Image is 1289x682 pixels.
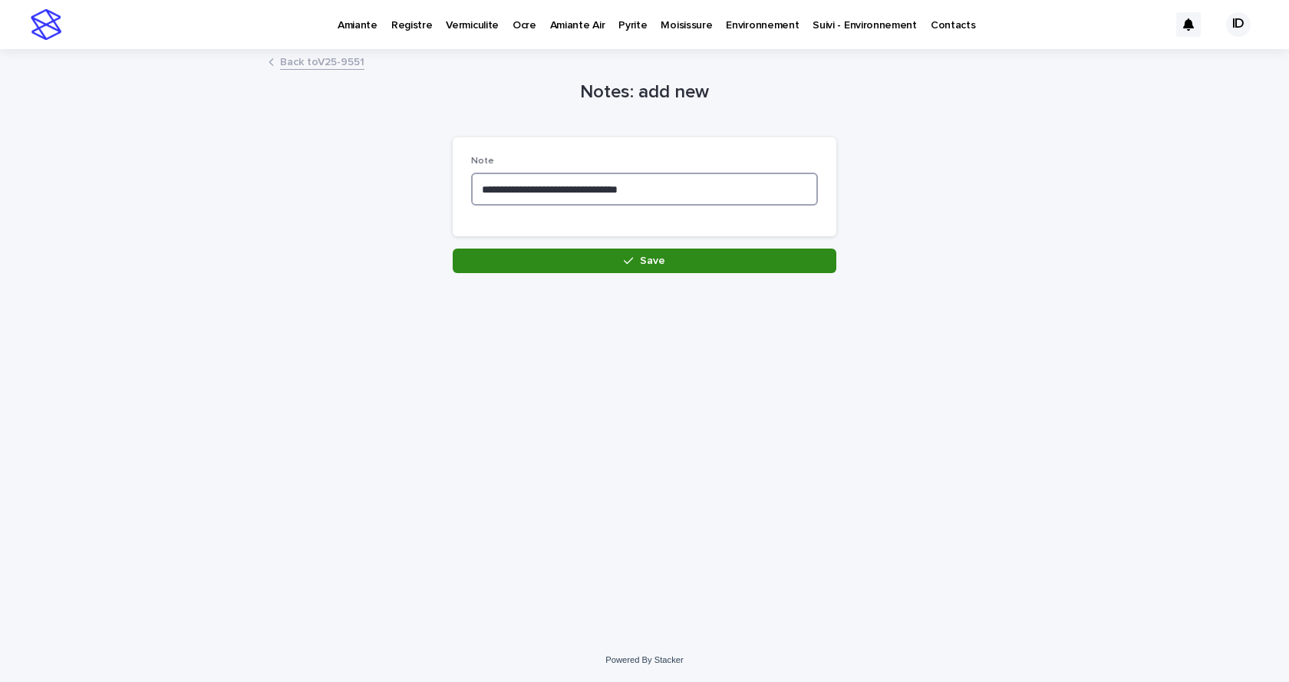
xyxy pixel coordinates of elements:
[640,255,665,266] span: Save
[280,52,364,70] a: Back toV25-9551
[453,81,836,104] h1: Notes: add new
[453,249,836,273] button: Save
[31,9,61,40] img: stacker-logo-s-only.png
[471,156,494,166] span: Note
[1226,12,1251,37] div: ID
[605,655,683,664] a: Powered By Stacker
